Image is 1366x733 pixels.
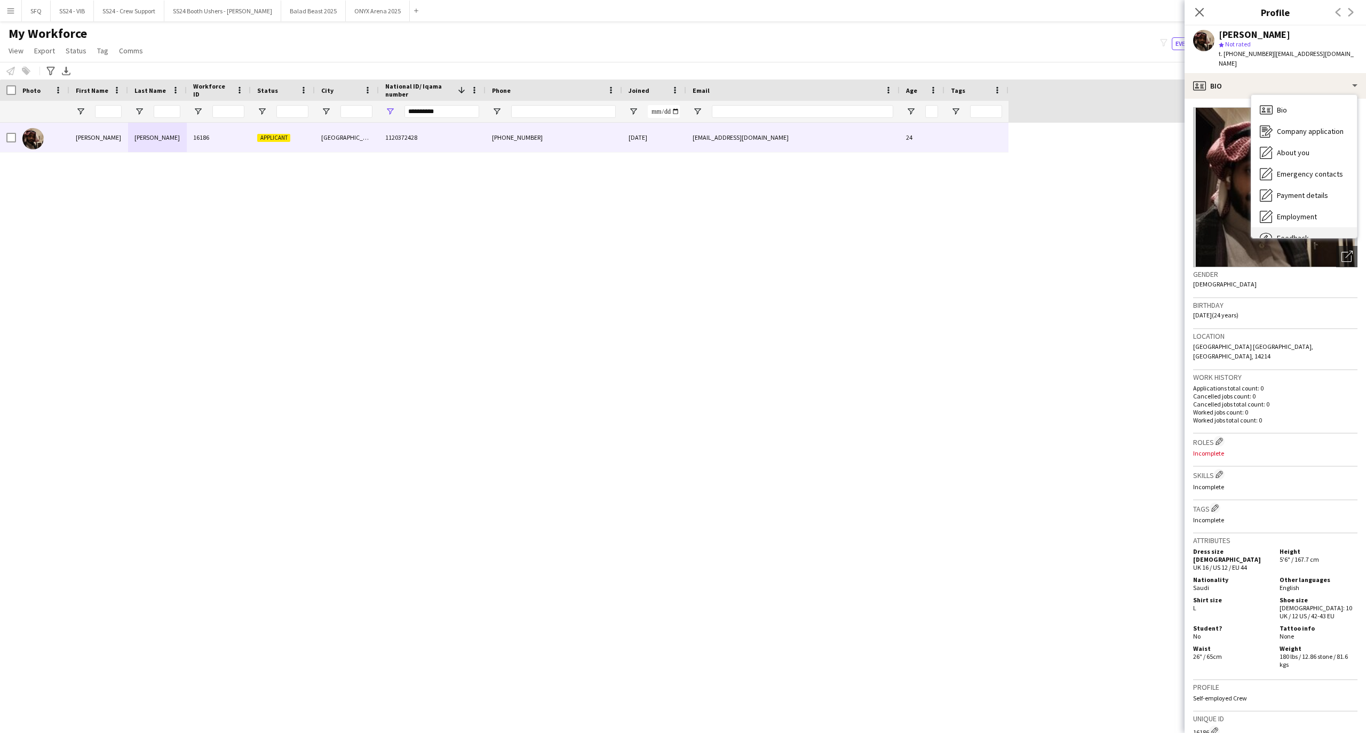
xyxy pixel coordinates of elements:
div: [GEOGRAPHIC_DATA] [315,123,379,152]
span: English [1280,584,1299,592]
button: SFQ [22,1,51,21]
span: Employment [1277,212,1317,221]
div: 16186 [187,123,251,152]
div: Emergency contacts [1251,163,1357,185]
button: ONYX Arena 2025 [346,1,410,21]
span: L [1193,604,1196,612]
h3: Work history [1193,372,1357,382]
span: | [EMAIL_ADDRESS][DOMAIN_NAME] [1219,50,1354,67]
div: [PERSON_NAME] [128,123,187,152]
span: Comms [119,46,143,55]
img: Crew avatar or photo [1193,107,1357,267]
input: Tags Filter Input [970,105,1002,118]
span: 1120372428 [385,133,417,141]
h3: Gender [1193,269,1357,279]
input: Joined Filter Input [648,105,680,118]
input: Phone Filter Input [511,105,616,118]
h5: Shirt size [1193,596,1271,604]
div: Bio [1185,73,1366,99]
a: Tag [93,44,113,58]
p: Incomplete [1193,516,1357,524]
input: Email Filter Input [712,105,893,118]
div: [DATE] [622,123,686,152]
span: [DATE] (24 years) [1193,311,1238,319]
input: First Name Filter Input [95,105,122,118]
p: Cancelled jobs total count: 0 [1193,400,1357,408]
h5: Waist [1193,644,1271,652]
app-action-btn: Export XLSX [60,65,73,77]
div: [EMAIL_ADDRESS][DOMAIN_NAME] [686,123,900,152]
input: Last Name Filter Input [154,105,180,118]
input: Status Filter Input [276,105,308,118]
span: Company application [1277,126,1344,136]
div: Feedback [1251,227,1357,249]
p: Cancelled jobs count: 0 [1193,392,1357,400]
span: Saudi [1193,584,1209,592]
h5: Nationality [1193,576,1271,584]
button: Open Filter Menu [629,107,638,116]
p: Incomplete [1193,449,1357,457]
button: Open Filter Menu [257,107,267,116]
button: SS24 - VIB [51,1,94,21]
span: None [1280,632,1294,640]
h3: Roles [1193,436,1357,447]
h5: Height [1280,547,1357,555]
div: Company application [1251,121,1357,142]
span: My Workforce [9,26,87,42]
button: Everyone8,531 [1172,37,1225,50]
span: Workforce ID [193,82,232,98]
span: Not rated [1225,40,1251,48]
h5: Other languages [1280,576,1357,584]
p: Worked jobs total count: 0 [1193,416,1357,424]
span: [GEOGRAPHIC_DATA] [GEOGRAPHIC_DATA], [GEOGRAPHIC_DATA], 14214 [1193,342,1313,360]
span: Joined [629,86,649,94]
p: Self-employed Crew [1193,694,1357,702]
h3: Attributes [1193,536,1357,545]
span: t. [PHONE_NUMBER] [1219,50,1274,58]
span: Payment details [1277,190,1328,200]
button: SS24 Booth Ushers - [PERSON_NAME] [164,1,281,21]
h5: Tattoo info [1280,624,1357,632]
div: Open photos pop-in [1336,246,1357,267]
input: City Filter Input [340,105,372,118]
h3: Location [1193,331,1357,341]
span: Phone [492,86,511,94]
button: Open Filter Menu [385,107,395,116]
span: About you [1277,148,1309,157]
h5: Dress size [DEMOGRAPHIC_DATA] [1193,547,1271,563]
p: Applications total count: 0 [1193,384,1357,392]
h3: Birthday [1193,300,1357,310]
h3: Profile [1185,5,1366,19]
span: Export [34,46,55,55]
div: About you [1251,142,1357,163]
span: Feedback [1277,233,1309,243]
span: [DEMOGRAPHIC_DATA]: 10 UK / 12 US / 42-43 EU [1280,604,1352,620]
button: Balad Beast 2025 [281,1,346,21]
input: Workforce ID Filter Input [212,105,244,118]
a: Export [30,44,59,58]
h5: Shoe size [1280,596,1357,604]
span: 180 lbs / 12.86 stone / 81.6 kgs [1280,652,1348,668]
h3: Unique ID [1193,714,1357,723]
button: SS24 - Crew Support [94,1,164,21]
div: [PHONE_NUMBER] [486,123,622,152]
button: Open Filter Menu [492,107,502,116]
img: Ibrahim Aziz [22,128,44,149]
div: [PERSON_NAME] [1219,30,1290,39]
a: Status [61,44,91,58]
div: Payment details [1251,185,1357,206]
span: Tag [97,46,108,55]
span: View [9,46,23,55]
div: Bio [1251,99,1357,121]
button: Open Filter Menu [321,107,331,116]
button: Open Filter Menu [906,107,916,116]
span: Tags [951,86,965,94]
span: [DEMOGRAPHIC_DATA] [1193,280,1257,288]
div: 24 [900,123,944,152]
span: City [321,86,333,94]
div: [PERSON_NAME] [69,123,128,152]
a: View [4,44,28,58]
p: Worked jobs count: 0 [1193,408,1357,416]
h3: Tags [1193,503,1357,514]
span: Status [257,86,278,94]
